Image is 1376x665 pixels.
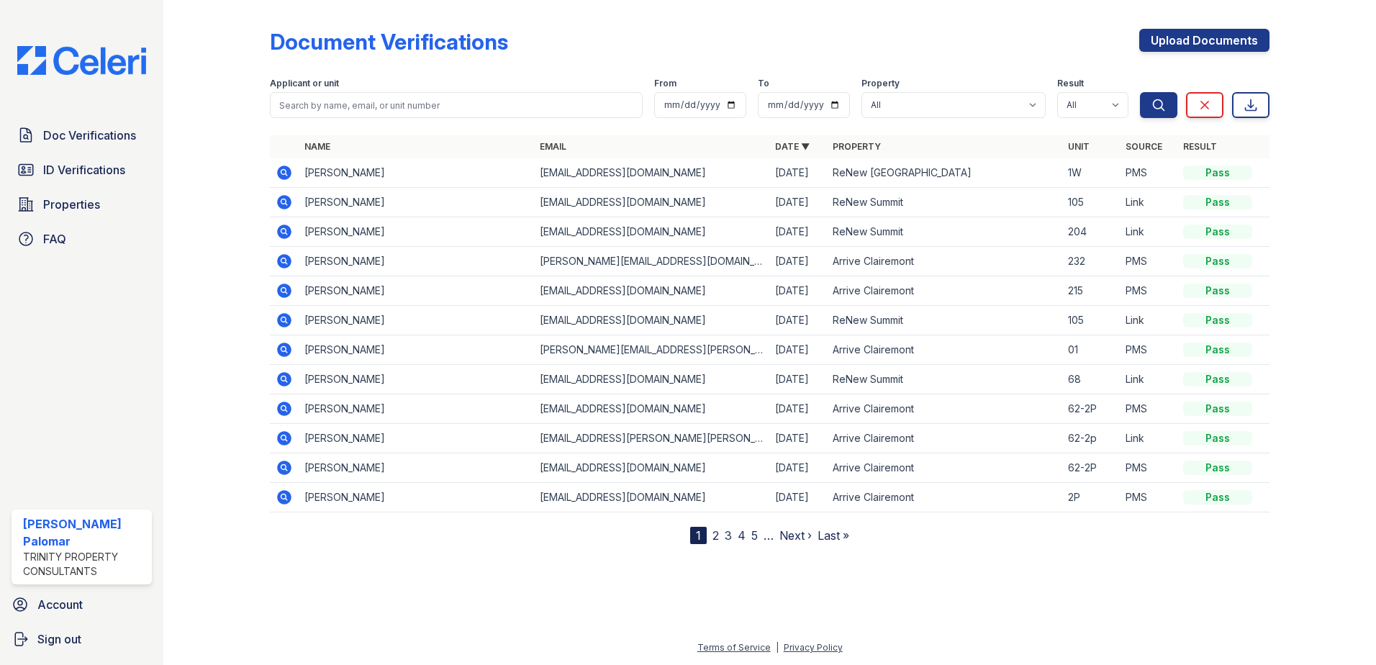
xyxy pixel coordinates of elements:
[1062,217,1120,247] td: 204
[1183,141,1217,152] a: Result
[1183,225,1252,239] div: Pass
[299,247,534,276] td: [PERSON_NAME]
[270,29,508,55] div: Document Verifications
[1062,306,1120,335] td: 105
[540,141,566,152] a: Email
[1062,335,1120,365] td: 01
[1120,306,1177,335] td: Link
[690,527,707,544] div: 1
[43,127,136,144] span: Doc Verifications
[769,483,827,512] td: [DATE]
[769,188,827,217] td: [DATE]
[1183,343,1252,357] div: Pass
[1062,453,1120,483] td: 62-2P
[769,365,827,394] td: [DATE]
[12,155,152,184] a: ID Verifications
[725,528,732,543] a: 3
[1139,29,1269,52] a: Upload Documents
[827,247,1062,276] td: Arrive Clairemont
[775,141,810,152] a: Date ▼
[1183,402,1252,416] div: Pass
[1183,431,1252,445] div: Pass
[299,365,534,394] td: [PERSON_NAME]
[827,365,1062,394] td: ReNew Summit
[1183,166,1252,180] div: Pass
[738,528,746,543] a: 4
[1183,313,1252,327] div: Pass
[6,46,158,75] img: CE_Logo_Blue-a8612792a0a2168367f1c8372b55b34899dd931a85d93a1a3d3e32e68fde9ad4.png
[779,528,812,543] a: Next ›
[784,642,843,653] a: Privacy Policy
[827,335,1062,365] td: Arrive Clairemont
[1062,483,1120,512] td: 2P
[534,247,769,276] td: [PERSON_NAME][EMAIL_ADDRESS][DOMAIN_NAME]
[1120,483,1177,512] td: PMS
[827,188,1062,217] td: ReNew Summit
[534,424,769,453] td: [EMAIL_ADDRESS][PERSON_NAME][PERSON_NAME][DOMAIN_NAME]
[534,306,769,335] td: [EMAIL_ADDRESS][DOMAIN_NAME]
[299,276,534,306] td: [PERSON_NAME]
[1120,247,1177,276] td: PMS
[751,528,758,543] a: 5
[534,276,769,306] td: [EMAIL_ADDRESS][DOMAIN_NAME]
[6,625,158,653] a: Sign out
[827,453,1062,483] td: Arrive Clairemont
[827,306,1062,335] td: ReNew Summit
[1062,424,1120,453] td: 62-2p
[769,276,827,306] td: [DATE]
[1062,158,1120,188] td: 1W
[1062,394,1120,424] td: 62-2P
[37,596,83,613] span: Account
[304,141,330,152] a: Name
[270,78,339,89] label: Applicant or unit
[1183,490,1252,505] div: Pass
[1120,365,1177,394] td: Link
[37,630,81,648] span: Sign out
[769,335,827,365] td: [DATE]
[299,394,534,424] td: [PERSON_NAME]
[827,483,1062,512] td: Arrive Clairemont
[43,161,125,178] span: ID Verifications
[1062,188,1120,217] td: 105
[1183,461,1252,475] div: Pass
[654,78,676,89] label: From
[1120,335,1177,365] td: PMS
[769,247,827,276] td: [DATE]
[1120,453,1177,483] td: PMS
[861,78,900,89] label: Property
[776,642,779,653] div: |
[769,394,827,424] td: [DATE]
[1120,276,1177,306] td: PMS
[1120,424,1177,453] td: Link
[827,424,1062,453] td: Arrive Clairemont
[1120,188,1177,217] td: Link
[534,158,769,188] td: [EMAIL_ADDRESS][DOMAIN_NAME]
[764,527,774,544] span: …
[534,453,769,483] td: [EMAIL_ADDRESS][DOMAIN_NAME]
[1183,254,1252,268] div: Pass
[43,230,66,248] span: FAQ
[270,92,643,118] input: Search by name, email, or unit number
[697,642,771,653] a: Terms of Service
[827,217,1062,247] td: ReNew Summit
[299,188,534,217] td: [PERSON_NAME]
[769,453,827,483] td: [DATE]
[1062,276,1120,306] td: 215
[534,394,769,424] td: [EMAIL_ADDRESS][DOMAIN_NAME]
[43,196,100,213] span: Properties
[1183,372,1252,386] div: Pass
[769,424,827,453] td: [DATE]
[299,217,534,247] td: [PERSON_NAME]
[1183,195,1252,209] div: Pass
[299,158,534,188] td: [PERSON_NAME]
[12,121,152,150] a: Doc Verifications
[769,217,827,247] td: [DATE]
[12,225,152,253] a: FAQ
[299,335,534,365] td: [PERSON_NAME]
[827,158,1062,188] td: ReNew [GEOGRAPHIC_DATA]
[827,394,1062,424] td: Arrive Clairemont
[769,306,827,335] td: [DATE]
[299,483,534,512] td: [PERSON_NAME]
[534,335,769,365] td: [PERSON_NAME][EMAIL_ADDRESS][PERSON_NAME][DOMAIN_NAME]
